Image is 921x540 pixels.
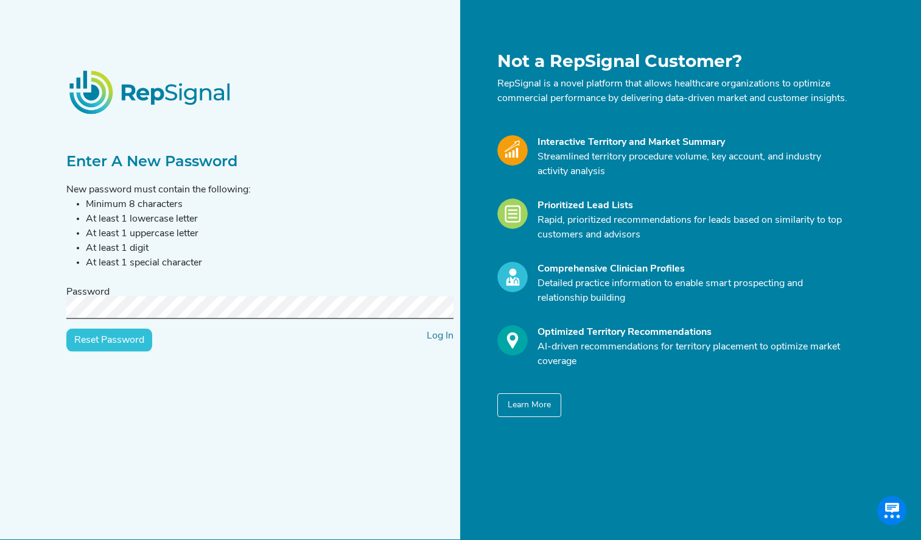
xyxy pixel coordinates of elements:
[538,276,848,306] p: Detailed practice information to enable smart prospecting and relationship building
[66,183,453,270] div: New password must contain the following:
[538,262,848,276] div: Comprehensive Clinician Profiles
[86,256,453,270] li: At least 1 special character
[538,213,848,242] p: Rapid, prioritized recommendations for leads based on similarity to top customers and advisors
[497,135,528,166] img: Market_Icon.a700a4ad.svg
[497,325,528,356] img: Optimize_Icon.261f85db.svg
[427,331,453,341] a: Log In
[497,393,561,417] button: Learn More
[86,212,453,226] li: At least 1 lowercase letter
[497,51,848,72] h1: Not a RepSignal Customer?
[497,198,528,229] img: Leads_Icon.28e8c528.svg
[538,150,848,179] p: Streamlined territory procedure volume, key account, and industry activity analysis
[538,135,848,150] div: Interactive Territory and Market Summary
[54,55,248,128] img: RepSignalLogo.20539ed3.png
[86,226,453,241] li: At least 1 uppercase letter
[66,153,453,170] h2: Enter A New Password
[66,329,152,352] input: Reset Password
[66,285,110,300] label: Password
[538,340,848,369] p: AI-driven recommendations for territory placement to optimize market coverage
[497,77,848,106] p: RepSignal is a novel platform that allows healthcare organizations to optimize commercial perform...
[86,197,453,212] li: Minimum 8 characters
[538,198,848,213] div: Prioritized Lead Lists
[86,241,453,256] li: At least 1 digit
[538,325,848,340] div: Optimized Territory Recommendations
[497,262,528,292] img: Profile_Icon.739e2aba.svg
